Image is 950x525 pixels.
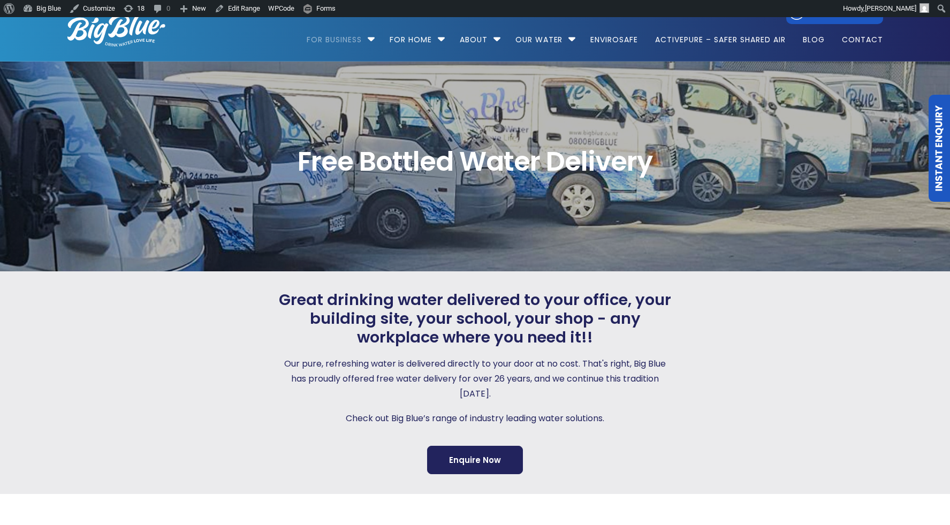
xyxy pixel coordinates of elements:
[865,4,916,12] span: [PERSON_NAME]
[427,446,523,474] a: Enquire Now
[276,411,674,426] p: Check out Big Blue’s range of industry leading water solutions.
[276,356,674,401] p: Our pure, refreshing water is delivered directly to your door at no cost. That's right, Big Blue ...
[67,148,883,175] span: Free Bottled Water Delivery
[929,95,950,202] a: Instant Enquiry
[67,14,165,47] img: logo
[276,291,674,346] span: Great drinking water delivered to your office, your building site, your school, your shop - any w...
